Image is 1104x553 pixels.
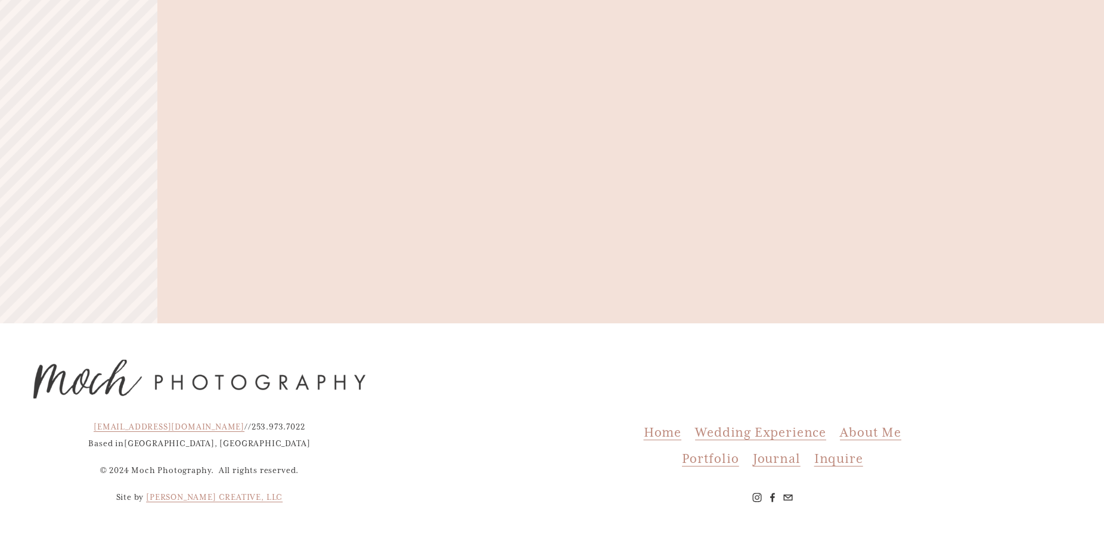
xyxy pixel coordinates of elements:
span: Inquire [814,450,863,467]
span: [EMAIL_ADDRESS][DOMAIN_NAME] [94,422,244,432]
span: Journal [753,450,801,467]
span: Home [644,424,681,440]
a: [EMAIL_ADDRESS][DOMAIN_NAME] [94,419,244,436]
span: [GEOGRAPHIC_DATA], [GEOGRAPHIC_DATA] [124,438,310,449]
p: 253.973.7022 Based in [33,419,366,453]
a: Inquire [814,446,863,472]
a: About Me [840,419,901,446]
a: Journal [753,446,801,472]
span: // [244,422,252,432]
span: © 2024 Moch Photography. All rights reserved. [100,465,299,475]
span: About Me [840,424,901,440]
a: Facebook [768,493,777,502]
a: Home [644,419,681,446]
span: Portfolio [682,450,739,467]
span: Site by [116,492,144,502]
a: [PERSON_NAME] CREATIVE, LLC [146,489,283,506]
a: hello@mochsnyder.com [783,493,793,502]
a: Wedding Experience [695,419,826,446]
a: Instagram [752,493,762,502]
a: Portfolio [682,446,739,472]
span: Wedding Experience [695,424,826,440]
